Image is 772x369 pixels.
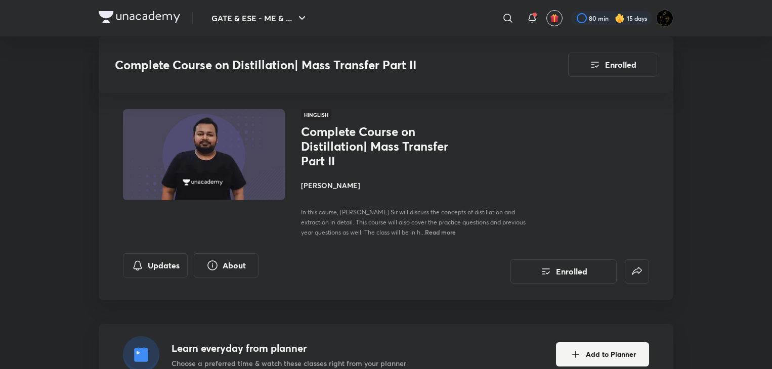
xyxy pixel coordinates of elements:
h4: Learn everyday from planner [171,341,406,356]
button: avatar [546,10,563,26]
img: Company Logo [99,11,180,23]
button: Updates [123,253,188,278]
img: streak [615,13,625,23]
span: In this course, [PERSON_NAME] Sir will discuss the concepts of distillation and extraction in det... [301,208,526,236]
span: Read more [425,228,456,236]
button: About [194,253,259,278]
img: avatar [550,14,559,23]
button: false [625,259,649,284]
h4: [PERSON_NAME] [301,180,528,191]
p: Choose a preferred time & watch these classes right from your planner [171,358,406,368]
span: Hinglish [301,109,331,120]
a: Company Logo [99,11,180,26]
button: Enrolled [510,259,617,284]
img: Ranit Maity01 [656,10,673,27]
button: Enrolled [568,53,657,77]
img: Thumbnail [121,108,286,201]
h1: Complete Course on Distillation| Mass Transfer Part II [301,124,466,168]
h3: Complete Course on Distillation| Mass Transfer Part II [115,58,511,72]
button: GATE & ESE - ME & ... [205,8,314,28]
button: Add to Planner [556,342,649,366]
